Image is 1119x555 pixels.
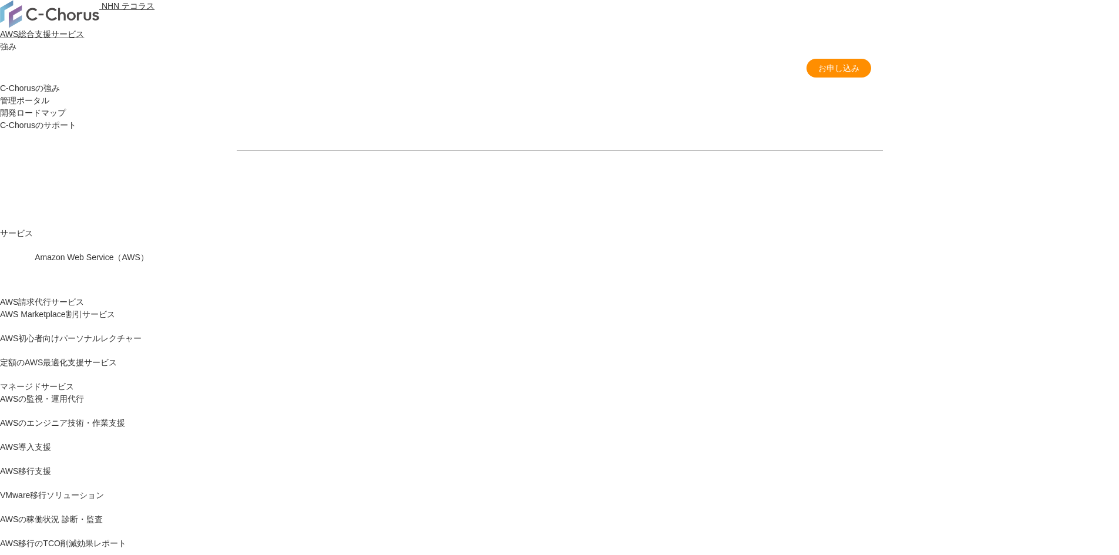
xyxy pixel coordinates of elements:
[807,59,871,78] a: お申し込み
[507,62,564,75] a: 請求代行プラン
[366,170,554,198] a: 資料を請求する
[655,62,723,75] a: 請求代行 導入事例
[807,62,871,75] span: お申し込み
[566,170,754,198] a: まずは相談する
[535,181,544,186] img: 矢印
[35,253,149,262] span: Amazon Web Service（AWS）
[734,181,744,186] img: 矢印
[581,62,639,75] a: 特長・メリット
[740,62,789,75] a: よくある質問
